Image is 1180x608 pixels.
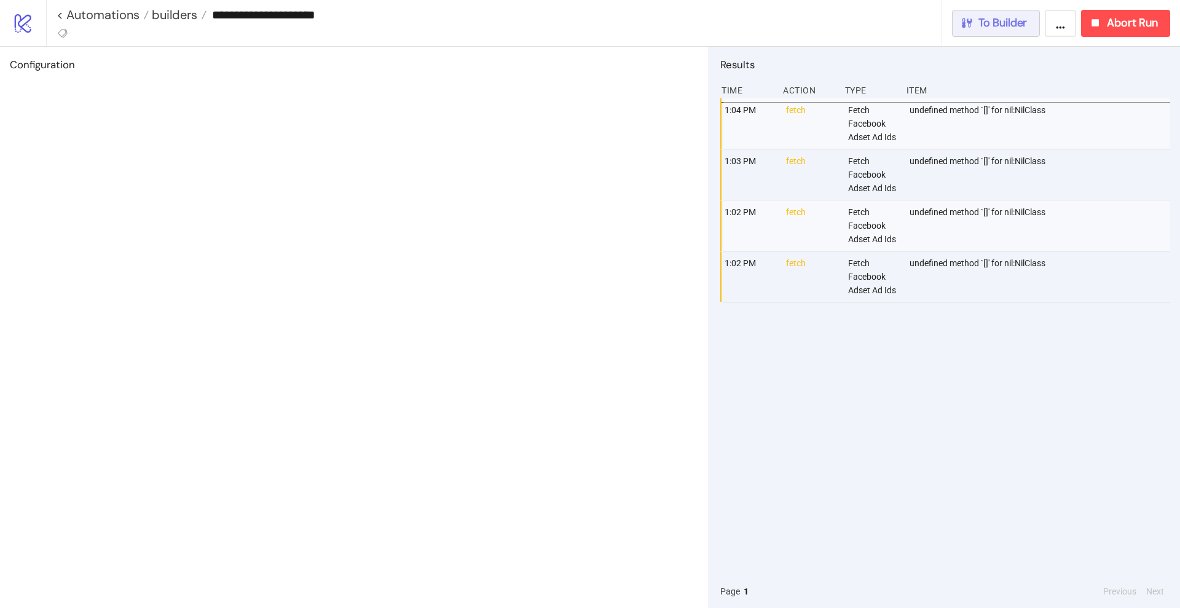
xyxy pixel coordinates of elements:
[785,149,838,200] div: fetch
[782,79,835,102] div: Action
[785,251,838,302] div: fetch
[847,98,900,149] div: Fetch Facebook Adset Ad Ids
[1107,16,1158,30] span: Abort Run
[844,79,897,102] div: Type
[785,98,838,149] div: fetch
[723,251,776,302] div: 1:02 PM
[908,200,1173,251] div: undefined method `[]' for nil:NilClass
[908,251,1173,302] div: undefined method `[]' for nil:NilClass
[952,10,1040,37] button: To Builder
[847,200,900,251] div: Fetch Facebook Adset Ad Ids
[1143,585,1168,598] button: Next
[785,200,838,251] div: fetch
[57,9,149,21] a: < Automations
[1099,585,1140,598] button: Previous
[149,9,206,21] a: builders
[847,149,900,200] div: Fetch Facebook Adset Ad Ids
[908,98,1173,149] div: undefined method `[]' for nil:NilClass
[149,7,197,23] span: builders
[720,585,740,598] span: Page
[723,98,776,149] div: 1:04 PM
[908,149,1173,200] div: undefined method `[]' for nil:NilClass
[1045,10,1076,37] button: ...
[978,16,1028,30] span: To Builder
[740,585,752,598] button: 1
[723,200,776,251] div: 1:02 PM
[1081,10,1170,37] button: Abort Run
[905,79,1170,102] div: Item
[720,57,1170,73] h2: Results
[10,57,698,73] h2: Configuration
[847,251,900,302] div: Fetch Facebook Adset Ad Ids
[720,79,773,102] div: Time
[723,149,776,200] div: 1:03 PM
